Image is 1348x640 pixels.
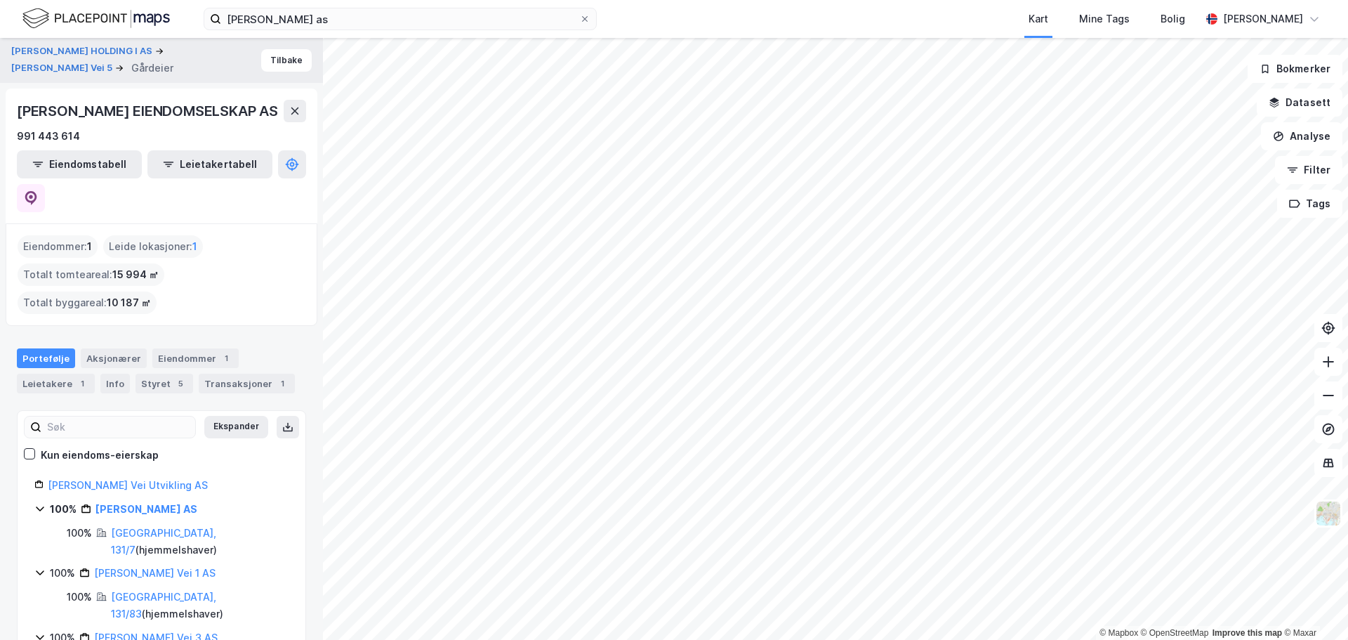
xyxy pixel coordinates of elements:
div: 1 [75,377,89,391]
a: OpenStreetMap [1141,628,1209,638]
div: Gårdeier [131,60,173,77]
a: [GEOGRAPHIC_DATA], 131/83 [111,591,216,620]
div: 1 [275,377,289,391]
div: Totalt tomteareal : [18,263,164,286]
input: Søk på adresse, matrikkel, gårdeiere, leietakere eller personer [221,8,579,30]
button: Bokmerker [1248,55,1342,83]
div: 1 [219,351,233,365]
div: 100% [67,525,92,542]
a: Improve this map [1212,628,1282,638]
div: Portefølje [17,348,75,368]
div: Totalt byggareal : [18,292,157,314]
div: Bolig [1161,11,1185,27]
div: Info [100,374,130,393]
div: ( hjemmelshaver ) [111,525,289,559]
button: Ekspander [204,416,268,438]
a: [GEOGRAPHIC_DATA], 131/7 [111,527,216,556]
a: [PERSON_NAME] Vei 1 AS [94,567,216,579]
button: [PERSON_NAME] Vei 5 [11,61,115,75]
div: Leietakere [17,374,95,393]
a: [PERSON_NAME] AS [95,503,197,515]
button: Leietakertabell [147,150,272,178]
a: Mapbox [1099,628,1138,638]
div: Kun eiendoms-eierskap [41,447,159,464]
div: 100% [67,589,92,606]
div: Aksjonærer [81,348,147,368]
button: Tilbake [261,49,312,72]
div: Leide lokasjoner : [103,235,203,258]
span: 1 [87,238,92,255]
div: 5 [173,377,187,391]
span: 10 187 ㎡ [107,294,151,311]
div: [PERSON_NAME] EIENDOMSELSKAP AS [17,100,281,122]
div: 100% [50,501,77,518]
span: 1 [192,238,197,255]
input: Søk [41,417,195,438]
button: [PERSON_NAME] HOLDING I AS [11,44,155,58]
div: ( hjemmelshaver ) [111,589,289,622]
div: [PERSON_NAME] [1223,11,1303,27]
div: Styret [136,374,193,393]
div: 100% [50,565,75,582]
a: [PERSON_NAME] Vei Utvikling AS [48,479,208,491]
button: Filter [1275,156,1342,184]
div: Kart [1029,11,1048,27]
div: 991 443 614 [17,128,80,145]
button: Eiendomstabell [17,150,142,178]
iframe: Chat Widget [1278,573,1348,640]
button: Datasett [1257,89,1342,117]
div: Transaksjoner [199,374,295,393]
span: 15 994 ㎡ [112,266,159,283]
div: Mine Tags [1079,11,1130,27]
img: logo.f888ab2527a4732fd821a326f86c7f29.svg [22,6,170,31]
button: Analyse [1261,122,1342,150]
button: Tags [1277,190,1342,218]
div: Kontrollprogram for chat [1278,573,1348,640]
img: Z [1315,500,1342,527]
div: Eiendommer : [18,235,98,258]
div: Eiendommer [152,348,239,368]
